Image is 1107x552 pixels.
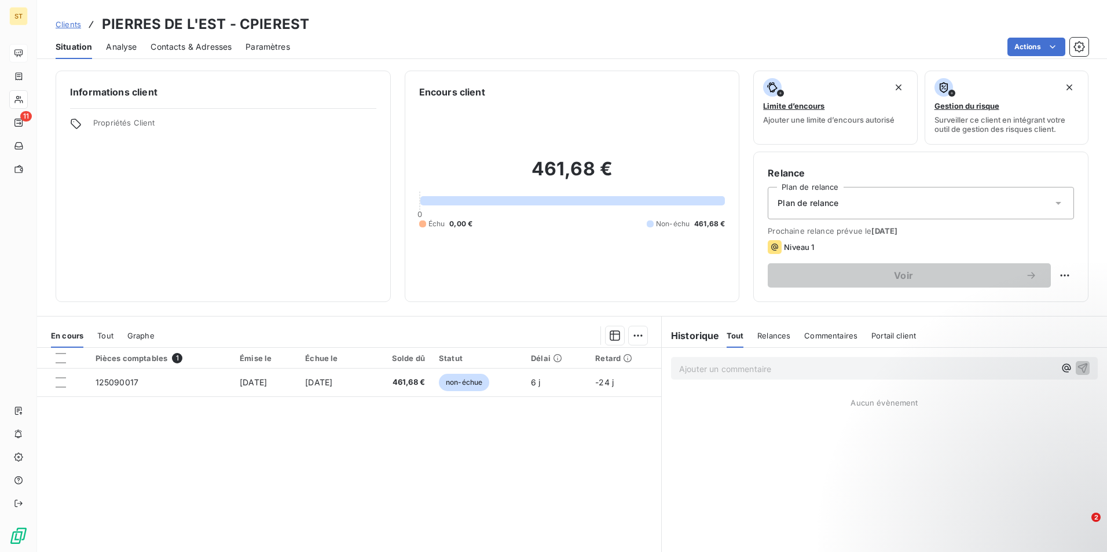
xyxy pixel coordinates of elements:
[305,354,358,363] div: Échue le
[871,226,897,235] span: [DATE]
[449,219,472,229] span: 0,00 €
[662,329,720,343] h6: Historique
[778,197,838,209] span: Plan de relance
[9,7,28,25] div: ST
[56,19,81,30] a: Clients
[127,331,155,340] span: Graphe
[804,331,857,340] span: Commentaires
[768,166,1074,180] h6: Relance
[871,331,916,340] span: Portail client
[753,71,917,145] button: Limite d’encoursAjouter une limite d’encours autorisé
[106,41,137,53] span: Analyse
[934,101,999,111] span: Gestion du risque
[1091,513,1101,522] span: 2
[172,353,182,363] span: 1
[102,14,309,35] h3: PIERRES DE L'EST - CPIEREST
[1068,513,1095,540] iframe: Intercom live chat
[439,374,489,391] span: non-échue
[531,377,540,387] span: 6 j
[417,209,422,219] span: 0
[782,271,1025,280] span: Voir
[925,71,1088,145] button: Gestion du risqueSurveiller ce client en intégrant votre outil de gestion des risques client.
[768,226,1074,235] span: Prochaine relance prévue le
[240,354,291,363] div: Émise le
[240,377,267,387] span: [DATE]
[245,41,290,53] span: Paramètres
[757,331,790,340] span: Relances
[784,242,814,252] span: Niveau 1
[531,354,581,363] div: Délai
[763,115,895,124] span: Ajouter une limite d’encours autorisé
[51,331,83,340] span: En cours
[151,41,232,53] span: Contacts & Adresses
[96,377,138,387] span: 125090017
[97,331,113,340] span: Tout
[372,377,425,388] span: 461,68 €
[595,354,654,363] div: Retard
[9,527,28,545] img: Logo LeanPay
[656,219,690,229] span: Non-échu
[20,111,32,122] span: 11
[372,354,425,363] div: Solde dû
[419,85,485,99] h6: Encours client
[727,331,744,340] span: Tout
[93,118,376,134] span: Propriétés Client
[419,157,725,192] h2: 461,68 €
[428,219,445,229] span: Échu
[305,377,332,387] span: [DATE]
[763,101,824,111] span: Limite d’encours
[934,115,1079,134] span: Surveiller ce client en intégrant votre outil de gestion des risques client.
[768,263,1051,288] button: Voir
[1007,38,1065,56] button: Actions
[595,377,614,387] span: -24 j
[56,20,81,29] span: Clients
[56,41,92,53] span: Situation
[875,440,1107,521] iframe: Intercom notifications message
[851,398,918,407] span: Aucun évènement
[694,219,725,229] span: 461,68 €
[439,354,517,363] div: Statut
[70,85,376,99] h6: Informations client
[96,353,226,363] div: Pièces comptables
